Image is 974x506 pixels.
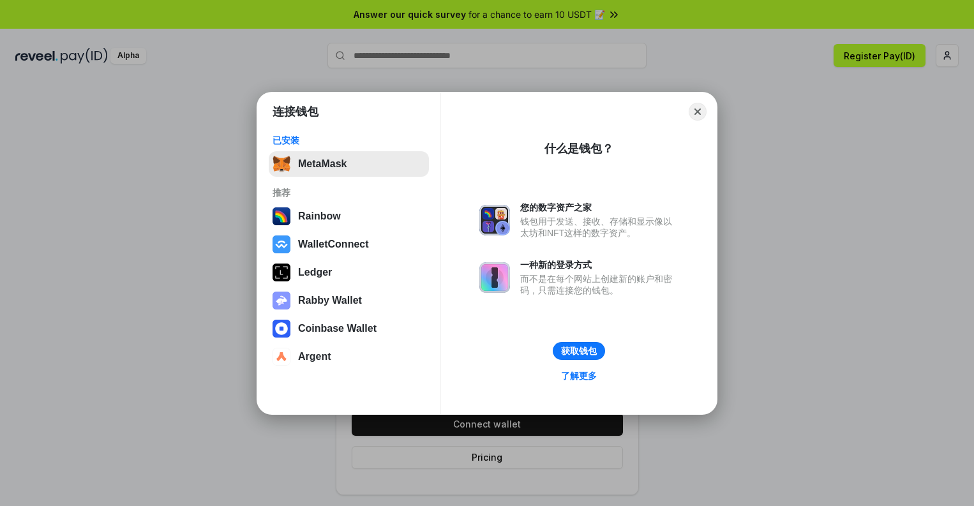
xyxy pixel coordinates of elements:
div: 您的数字资产之家 [520,202,678,213]
button: WalletConnect [269,232,429,257]
div: 钱包用于发送、接收、存储和显示像以太坊和NFT这样的数字资产。 [520,216,678,239]
div: 而不是在每个网站上创建新的账户和密码，只需连接您的钱包。 [520,273,678,296]
img: svg+xml,%3Csvg%20xmlns%3D%22http%3A%2F%2Fwww.w3.org%2F2000%2Fsvg%22%20fill%3D%22none%22%20viewBox... [273,292,290,309]
div: 了解更多 [561,370,597,382]
button: MetaMask [269,151,429,177]
img: svg+xml,%3Csvg%20width%3D%2228%22%20height%3D%2228%22%20viewBox%3D%220%200%2028%2028%22%20fill%3D... [273,348,290,366]
button: Ledger [269,260,429,285]
img: svg+xml,%3Csvg%20fill%3D%22none%22%20height%3D%2233%22%20viewBox%3D%220%200%2035%2033%22%20width%... [273,155,290,173]
img: svg+xml,%3Csvg%20width%3D%2228%22%20height%3D%2228%22%20viewBox%3D%220%200%2028%2028%22%20fill%3D... [273,320,290,338]
div: Rainbow [298,211,341,222]
div: Ledger [298,267,332,278]
img: svg+xml,%3Csvg%20width%3D%22120%22%20height%3D%22120%22%20viewBox%3D%220%200%20120%20120%22%20fil... [273,207,290,225]
div: Rabby Wallet [298,295,362,306]
div: 什么是钱包？ [544,141,613,156]
div: Argent [298,351,331,362]
div: 推荐 [273,187,425,198]
button: Argent [269,344,429,369]
img: svg+xml,%3Csvg%20xmlns%3D%22http%3A%2F%2Fwww.w3.org%2F2000%2Fsvg%22%20fill%3D%22none%22%20viewBox... [479,262,510,293]
div: 获取钱包 [561,345,597,357]
button: 获取钱包 [553,342,605,360]
button: Coinbase Wallet [269,316,429,341]
div: 一种新的登录方式 [520,259,678,271]
h1: 连接钱包 [273,104,318,119]
div: Coinbase Wallet [298,323,377,334]
img: svg+xml,%3Csvg%20width%3D%2228%22%20height%3D%2228%22%20viewBox%3D%220%200%2028%2028%22%20fill%3D... [273,235,290,253]
button: Close [689,103,707,121]
div: WalletConnect [298,239,369,250]
div: MetaMask [298,158,347,170]
button: Rainbow [269,204,429,229]
a: 了解更多 [553,368,604,384]
button: Rabby Wallet [269,288,429,313]
div: 已安装 [273,135,425,146]
img: svg+xml,%3Csvg%20xmlns%3D%22http%3A%2F%2Fwww.w3.org%2F2000%2Fsvg%22%20fill%3D%22none%22%20viewBox... [479,205,510,235]
img: svg+xml,%3Csvg%20xmlns%3D%22http%3A%2F%2Fwww.w3.org%2F2000%2Fsvg%22%20width%3D%2228%22%20height%3... [273,264,290,281]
